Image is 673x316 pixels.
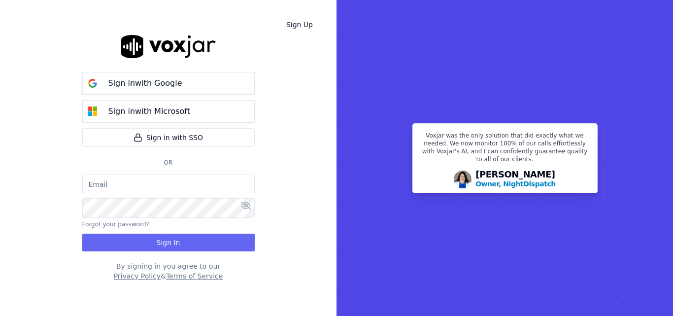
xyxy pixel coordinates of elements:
button: Forgot your password? [82,220,149,228]
a: Sign in with SSO [82,128,255,147]
img: microsoft Sign in button [83,102,102,121]
img: google Sign in button [83,73,102,93]
button: Sign inwith Google [82,72,255,94]
p: Owner, NightDispatch [475,179,556,189]
div: [PERSON_NAME] [475,170,556,189]
button: Sign In [82,234,255,251]
span: Or [160,159,177,167]
p: Sign in with Microsoft [108,105,190,117]
button: Sign inwith Microsoft [82,100,255,122]
input: Email [82,175,255,194]
p: Sign in with Google [108,77,182,89]
button: Privacy Policy [114,271,161,281]
img: logo [121,35,216,58]
a: Sign Up [278,16,321,34]
button: Terms of Service [166,271,223,281]
img: Avatar [454,171,471,188]
div: By signing in you agree to our & [82,261,255,281]
p: Voxjar was the only solution that did exactly what we needed. We now monitor 100% of our calls ef... [419,132,591,167]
